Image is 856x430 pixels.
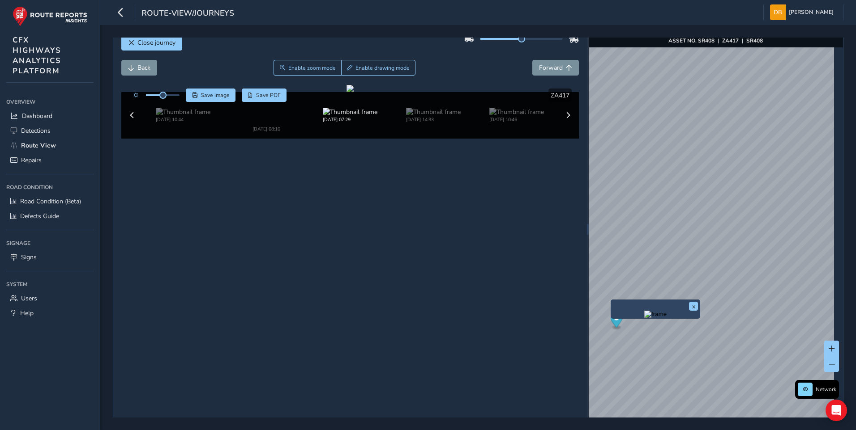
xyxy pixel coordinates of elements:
img: rr logo [13,6,87,26]
span: Back [137,63,150,72]
div: Map marker [610,312,622,330]
span: Dashboard [22,112,52,120]
div: System [6,278,94,291]
button: Zoom [274,60,341,76]
span: Detections [21,126,51,135]
span: [PERSON_NAME] [789,4,834,20]
div: [DATE] 14:33 [406,107,461,114]
span: Save PDF [256,92,281,99]
strong: ZA417 [722,37,739,44]
a: Users [6,291,94,306]
button: Preview frame [613,311,698,316]
img: diamond-layout [770,4,786,20]
a: Road Condition (Beta) [6,194,94,209]
strong: SR408 [746,37,763,44]
img: Thumbnail frame [489,98,544,107]
span: Road Condition (Beta) [20,197,81,206]
div: Overview [6,95,94,109]
span: Network [816,386,836,393]
a: Repairs [6,153,94,168]
span: Help [20,309,34,317]
img: Thumbnail frame [239,98,294,107]
button: Forward [532,60,579,76]
a: Route View [6,138,94,153]
div: [DATE] 10:46 [489,107,544,114]
button: Draw [341,60,416,76]
span: Repairs [21,156,42,164]
button: Close journey [121,35,182,51]
div: Road Condition [6,181,94,194]
span: route-view/journeys [141,8,234,20]
img: Thumbnail frame [323,98,377,107]
img: Thumbnail frame [156,98,210,107]
div: | | [668,37,763,44]
span: Route View [21,141,56,150]
div: [DATE] 08:10 [239,107,294,114]
button: [PERSON_NAME] [770,4,837,20]
span: Defects Guide [20,212,59,220]
a: Dashboard [6,109,94,123]
button: Back [121,60,157,76]
a: Signs [6,250,94,265]
img: Thumbnail frame [406,98,461,107]
img: frame [644,311,667,318]
div: [DATE] 07:29 [323,107,377,114]
div: [DATE] 10:44 [156,107,210,114]
span: Enable zoom mode [288,64,336,72]
strong: ASSET NO. SR408 [668,37,715,44]
button: PDF [242,89,287,102]
span: Enable drawing mode [355,64,410,72]
button: x [689,302,698,311]
div: Open Intercom Messenger [826,400,847,421]
span: Signs [21,253,37,261]
span: Users [21,294,37,303]
span: CFX HIGHWAYS ANALYTICS PLATFORM [13,35,61,76]
a: Defects Guide [6,209,94,223]
span: Save image [201,92,230,99]
span: ZA417 [551,91,569,100]
div: Signage [6,236,94,250]
span: Close journey [137,38,175,47]
a: Help [6,306,94,320]
button: Save [186,89,235,102]
a: Detections [6,123,94,138]
span: Forward [539,63,563,72]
